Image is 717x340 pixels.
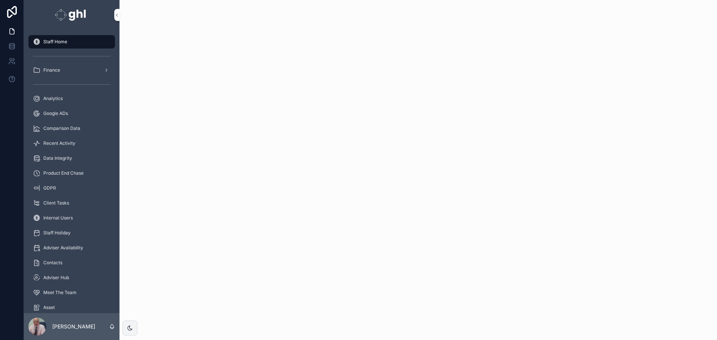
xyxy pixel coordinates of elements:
[43,96,63,102] span: Analytics
[28,226,115,240] a: Staff Holiday
[28,92,115,105] a: Analytics
[43,155,72,161] span: Data Integrity
[28,63,115,77] a: Finance
[55,9,88,21] img: App logo
[43,170,84,176] span: Product End Chase
[28,152,115,165] a: Data Integrity
[43,260,62,266] span: Contacts
[43,110,68,116] span: Google ADs
[28,286,115,299] a: Meet The Team
[28,256,115,269] a: Contacts
[28,181,115,195] a: GDPR
[43,200,69,206] span: Client Tasks
[43,290,77,296] span: Meet The Team
[28,271,115,284] a: Adviser Hub
[43,305,55,311] span: Asset
[28,301,115,314] a: Asset
[43,245,83,251] span: Adviser Availability
[28,211,115,225] a: Internal Users
[43,275,69,281] span: Adviser Hub
[28,137,115,150] a: Recent Activity
[43,67,60,73] span: Finance
[43,230,71,236] span: Staff Holiday
[43,39,67,45] span: Staff Home
[43,215,73,221] span: Internal Users
[28,196,115,210] a: Client Tasks
[52,323,95,330] p: [PERSON_NAME]
[28,166,115,180] a: Product End Chase
[43,185,56,191] span: GDPR
[28,107,115,120] a: Google ADs
[43,125,80,131] span: Comparison Data
[28,122,115,135] a: Comparison Data
[43,140,75,146] span: Recent Activity
[28,241,115,255] a: Adviser Availability
[24,30,119,313] div: scrollable content
[28,35,115,49] a: Staff Home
